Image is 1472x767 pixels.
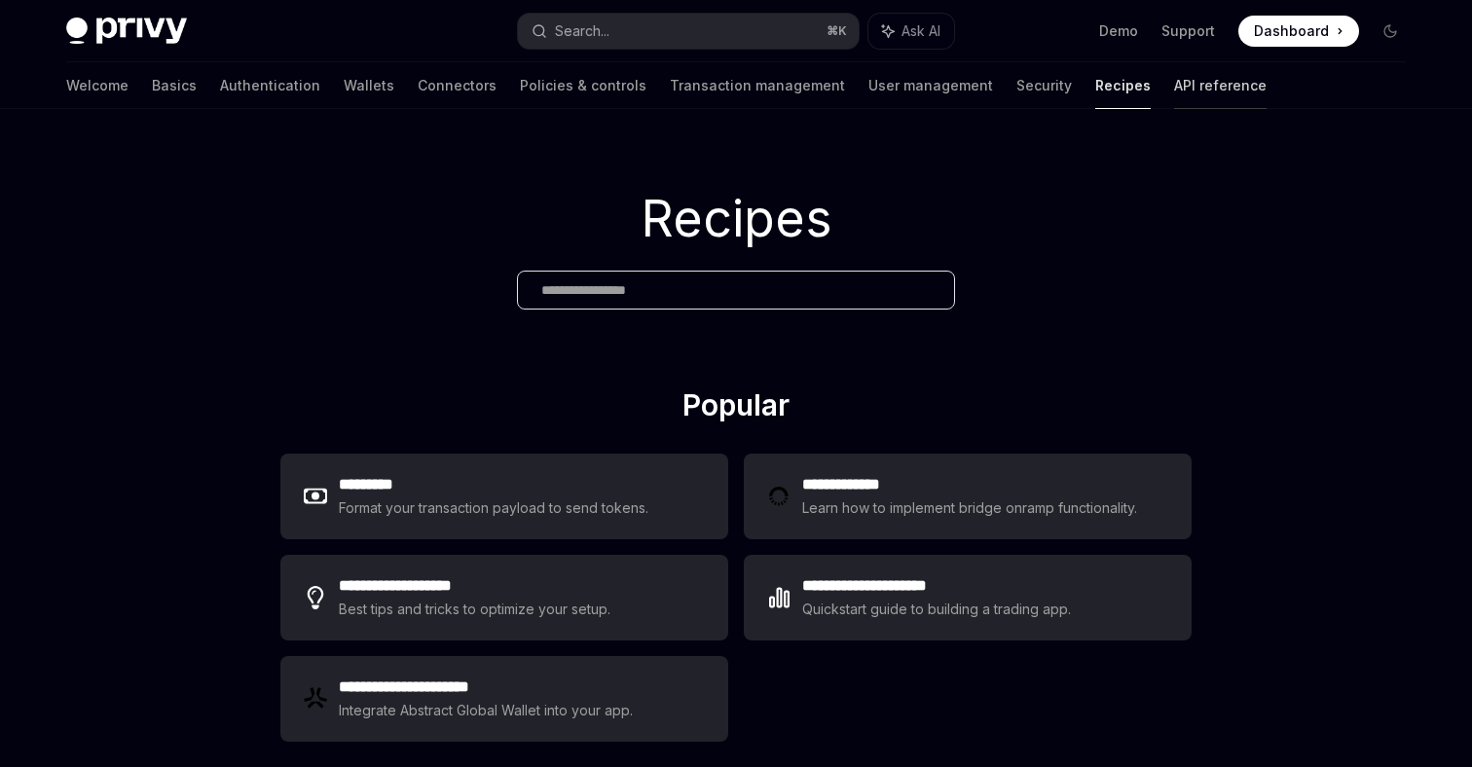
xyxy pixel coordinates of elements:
a: User management [868,62,993,109]
div: Learn how to implement bridge onramp functionality. [802,496,1143,520]
a: Policies & controls [520,62,646,109]
div: Integrate Abstract Global Wallet into your app. [339,699,635,722]
button: Toggle dark mode [1375,16,1406,47]
span: Dashboard [1254,21,1329,41]
a: Connectors [418,62,497,109]
a: Welcome [66,62,129,109]
a: Transaction management [670,62,845,109]
a: Demo [1099,21,1138,41]
span: ⌘ K [827,23,847,39]
div: Format your transaction payload to send tokens. [339,496,649,520]
a: Security [1016,62,1072,109]
a: Dashboard [1238,16,1359,47]
button: Ask AI [868,14,954,49]
button: Search...⌘K [518,14,859,49]
span: Ask AI [902,21,940,41]
a: API reference [1174,62,1267,109]
a: **** **** ***Learn how to implement bridge onramp functionality. [744,454,1192,539]
a: Support [1161,21,1215,41]
div: Quickstart guide to building a trading app. [802,598,1072,621]
a: Authentication [220,62,320,109]
a: Wallets [344,62,394,109]
div: Search... [555,19,609,43]
img: dark logo [66,18,187,45]
a: **** ****Format your transaction payload to send tokens. [280,454,728,539]
a: Recipes [1095,62,1151,109]
div: Best tips and tricks to optimize your setup. [339,598,613,621]
a: Basics [152,62,197,109]
h2: Popular [280,387,1192,430]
